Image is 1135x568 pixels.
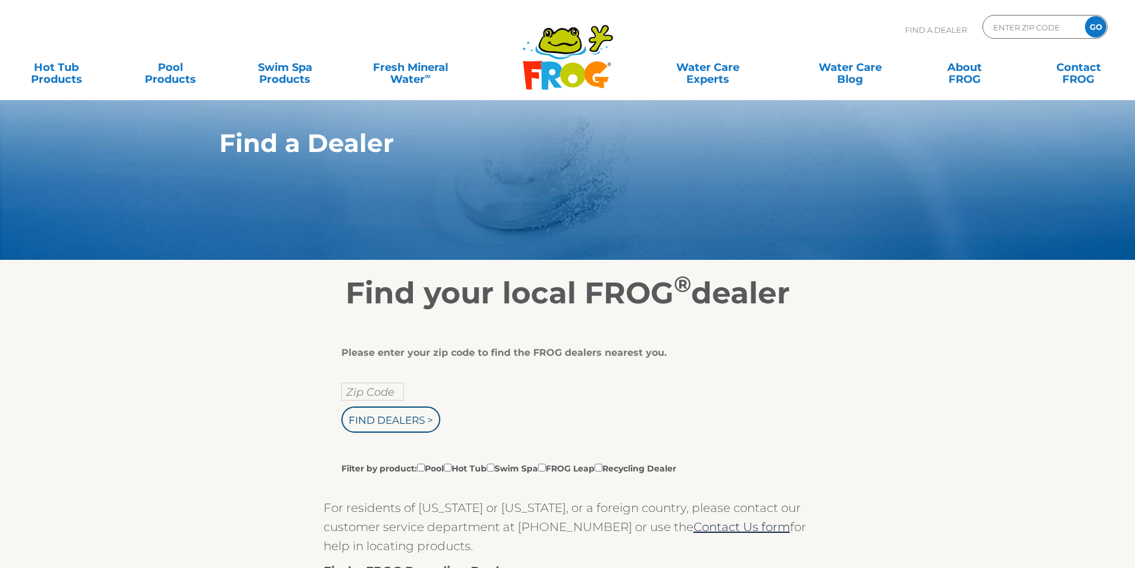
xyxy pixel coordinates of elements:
[341,347,785,359] div: Please enter your zip code to find the FROG dealers nearest you.
[219,129,861,157] h1: Find a Dealer
[992,18,1072,36] input: Zip Code Form
[201,275,934,311] h2: Find your local FROG dealer
[425,71,431,80] sup: ∞
[806,55,894,79] a: Water CareBlog
[636,55,780,79] a: Water CareExperts
[487,464,495,471] input: Filter by product:PoolHot TubSwim SpaFROG LeapRecycling Dealer
[341,461,676,474] label: Filter by product: Pool Hot Tub Swim Spa FROG Leap Recycling Dealer
[341,406,440,433] input: Find Dealers >
[595,464,602,471] input: Filter by product:PoolHot TubSwim SpaFROG LeapRecycling Dealer
[12,55,101,79] a: Hot TubProducts
[241,55,329,79] a: Swim SpaProducts
[417,464,425,471] input: Filter by product:PoolHot TubSwim SpaFROG LeapRecycling Dealer
[1085,16,1106,38] input: GO
[1034,55,1123,79] a: ContactFROG
[324,498,812,555] p: For residents of [US_STATE] or [US_STATE], or a foreign country, please contact our customer serv...
[674,271,691,297] sup: ®
[538,464,546,471] input: Filter by product:PoolHot TubSwim SpaFROG LeapRecycling Dealer
[126,55,215,79] a: PoolProducts
[355,55,466,79] a: Fresh MineralWater∞
[694,520,790,534] a: Contact Us form
[905,15,967,45] p: Find A Dealer
[920,55,1009,79] a: AboutFROG
[444,464,452,471] input: Filter by product:PoolHot TubSwim SpaFROG LeapRecycling Dealer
